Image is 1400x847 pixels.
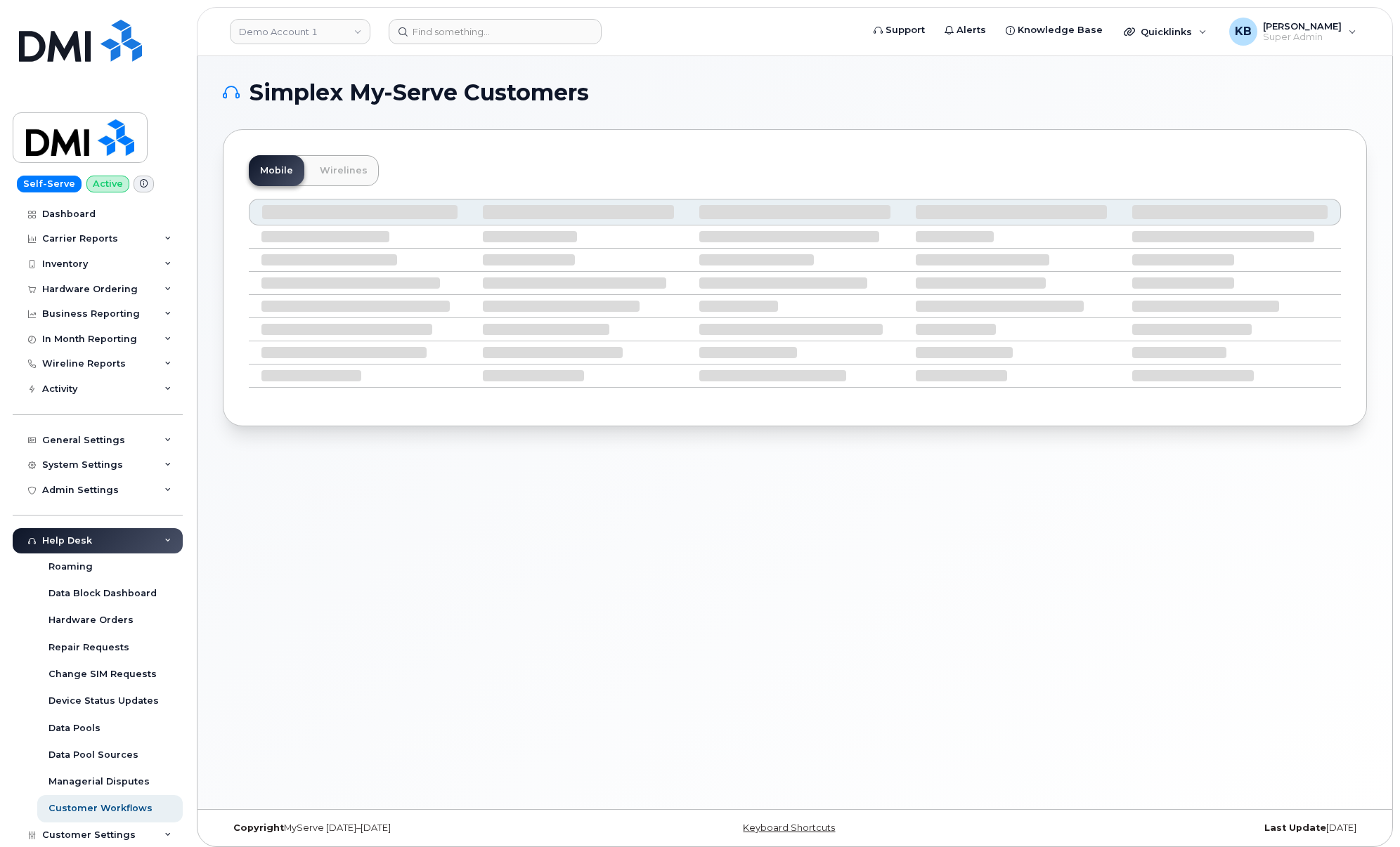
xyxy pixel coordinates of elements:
div: [DATE] [985,822,1367,834]
a: Mobile [249,155,304,186]
div: MyServe [DATE]–[DATE] [223,822,604,834]
strong: Last Update [1264,822,1326,833]
a: Wirelines [309,155,379,186]
span: Simplex My-Serve Customers [249,82,589,103]
strong: Copyright [233,822,284,833]
a: Keyboard Shortcuts [743,822,835,833]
